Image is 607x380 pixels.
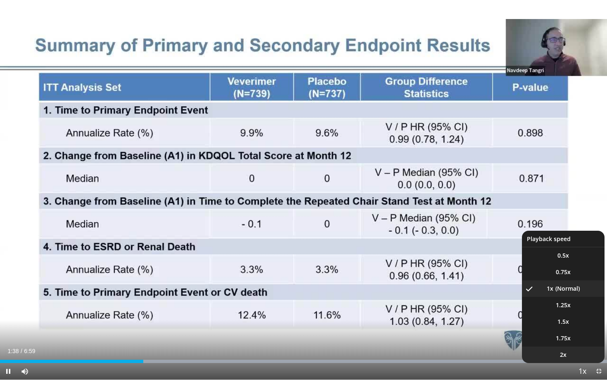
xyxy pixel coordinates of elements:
button: Mute [17,363,33,380]
span: 0.75x [556,268,571,276]
span: 2x [560,351,567,359]
button: Exit Fullscreen [590,363,607,380]
span: 6:59 [24,348,35,354]
span: / [21,348,22,354]
span: 1x [547,284,553,293]
span: 1.75x [556,334,571,342]
button: Playback Rate [574,363,590,380]
span: 1.25x [556,301,571,309]
span: 0.5x [557,251,569,260]
span: 1:38 [7,348,19,354]
span: 1.5x [557,318,569,326]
